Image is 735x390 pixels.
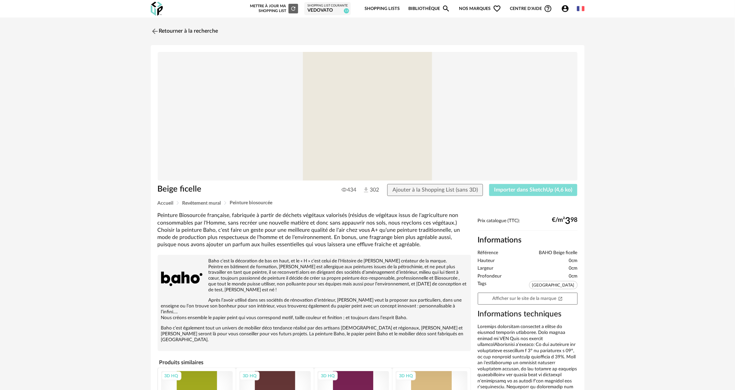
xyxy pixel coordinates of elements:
span: Accueil [158,201,174,206]
div: €/m² 98 [552,218,578,224]
p: Baho c’est également tout un univers de mobilier déco tendance réalisé par des artisans [DEMOGRAP... [161,325,468,343]
h4: Produits similaires [158,357,471,368]
img: fr [577,5,585,12]
p: Après l’avoir utilisé dans ses sociétés de rénovation d’intérieur, [PERSON_NAME] veut la proposer... [161,297,468,321]
img: svg+xml;base64,PHN2ZyB3aWR0aD0iMjQiIGhlaWdodD0iMjQiIHZpZXdCb3g9IjAgMCAyNCAyNCIgZmlsbD0ibm9uZSIgeG... [151,27,159,35]
span: Help Circle Outline icon [544,4,552,13]
span: Account Circle icon [561,4,573,13]
div: Peinture Biosourcée française, fabriquée à partir de déchets végétaux valorisés (résidus de végét... [158,212,471,248]
span: Revêtement mural [182,201,221,206]
h3: Informations techniques [478,309,578,319]
div: VEDOVATO [307,8,348,14]
span: Centre d'aideHelp Circle Outline icon [510,4,552,13]
a: Retourner à la recherche [151,24,218,39]
span: Heart Outline icon [493,4,501,13]
div: 3D HQ [240,371,260,380]
span: Importer dans SketchUp (4,6 ko) [494,187,573,193]
span: Profondeur [478,273,502,280]
a: Shopping List courante VEDOVATO 14 [307,4,348,14]
span: 3 [565,218,571,224]
img: OXP [151,2,163,16]
div: Shopping List courante [307,4,348,8]
span: 0cm [569,258,578,264]
span: Magnify icon [442,4,450,13]
span: [GEOGRAPHIC_DATA] [529,281,578,289]
a: BibliothèqueMagnify icon [408,1,450,17]
span: Account Circle icon [561,4,569,13]
div: Mettre à jour ma Shopping List [249,4,298,13]
span: Ajouter à la Shopping List (sans 3D) [392,187,478,193]
div: Prix catalogue (TTC): [478,218,578,231]
span: Refresh icon [290,7,296,10]
span: Nos marques [459,1,501,17]
span: Largeur [478,266,494,272]
button: Importer dans SketchUp (4,6 ko) [489,184,578,196]
span: 0cm [569,273,578,280]
span: Peinture biosourcée [230,201,273,205]
span: Hauteur [478,258,495,264]
h2: Informations [478,235,578,245]
div: Breadcrumb [158,201,578,206]
span: Open In New icon [558,296,563,301]
span: 302 [363,186,375,194]
p: Baho c’est la décoration de bas en haut, et le « H » c’est celui de l’Histoire de [PERSON_NAME] c... [161,258,468,293]
span: 0cm [569,266,578,272]
img: brand logo [161,258,202,300]
h1: Beige ficelle [158,184,329,195]
img: Product pack shot [158,52,578,181]
div: 3D HQ [161,371,181,380]
a: Afficher sur le site de la marqueOpen In New icon [478,293,578,305]
span: 434 [342,186,356,193]
span: Référence [478,250,498,256]
div: 3D HQ [396,371,416,380]
span: 14 [344,8,349,13]
a: Shopping Lists [365,1,400,17]
div: 3D HQ [318,371,338,380]
button: Ajouter à la Shopping List (sans 3D) [387,184,483,196]
img: Téléchargements [363,186,370,194]
span: Tags [478,281,487,291]
span: BAHO Beige ficelle [539,250,578,256]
